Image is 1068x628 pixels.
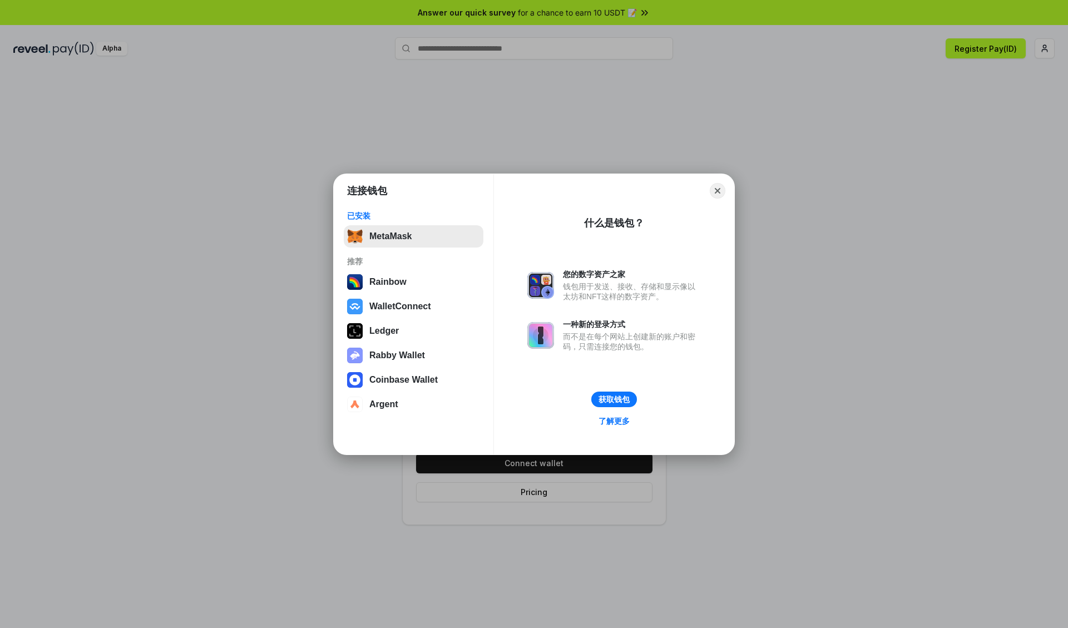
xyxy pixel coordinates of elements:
[369,350,425,360] div: Rabby Wallet
[563,269,701,279] div: 您的数字资产之家
[344,225,483,248] button: MetaMask
[347,348,363,363] img: svg+xml,%3Csvg%20xmlns%3D%22http%3A%2F%2Fwww.w3.org%2F2000%2Fsvg%22%20fill%3D%22none%22%20viewBox...
[347,229,363,244] img: svg+xml,%3Csvg%20fill%3D%22none%22%20height%3D%2233%22%20viewBox%3D%220%200%2035%2033%22%20width%...
[347,323,363,339] img: svg+xml,%3Csvg%20xmlns%3D%22http%3A%2F%2Fwww.w3.org%2F2000%2Fsvg%22%20width%3D%2228%22%20height%3...
[369,399,398,409] div: Argent
[347,397,363,412] img: svg+xml,%3Csvg%20width%3D%2228%22%20height%3D%2228%22%20viewBox%3D%220%200%2028%2028%22%20fill%3D...
[527,322,554,349] img: svg+xml,%3Csvg%20xmlns%3D%22http%3A%2F%2Fwww.w3.org%2F2000%2Fsvg%22%20fill%3D%22none%22%20viewBox...
[369,375,438,385] div: Coinbase Wallet
[347,184,387,197] h1: 连接钱包
[563,319,701,329] div: 一种新的登录方式
[347,372,363,388] img: svg+xml,%3Csvg%20width%3D%2228%22%20height%3D%2228%22%20viewBox%3D%220%200%2028%2028%22%20fill%3D...
[344,295,483,318] button: WalletConnect
[710,183,725,199] button: Close
[347,299,363,314] img: svg+xml,%3Csvg%20width%3D%2228%22%20height%3D%2228%22%20viewBox%3D%220%200%2028%2028%22%20fill%3D...
[591,392,637,407] button: 获取钱包
[369,231,412,241] div: MetaMask
[344,271,483,293] button: Rainbow
[347,211,480,221] div: 已安装
[584,216,644,230] div: 什么是钱包？
[347,274,363,290] img: svg+xml,%3Csvg%20width%3D%22120%22%20height%3D%22120%22%20viewBox%3D%220%200%20120%20120%22%20fil...
[369,326,399,336] div: Ledger
[369,277,407,287] div: Rainbow
[599,394,630,404] div: 获取钱包
[563,332,701,352] div: 而不是在每个网站上创建新的账户和密码，只需连接您的钱包。
[344,320,483,342] button: Ledger
[527,272,554,299] img: svg+xml,%3Csvg%20xmlns%3D%22http%3A%2F%2Fwww.w3.org%2F2000%2Fsvg%22%20fill%3D%22none%22%20viewBox...
[344,369,483,391] button: Coinbase Wallet
[344,393,483,416] button: Argent
[369,301,431,311] div: WalletConnect
[599,416,630,426] div: 了解更多
[347,256,480,266] div: 推荐
[592,414,636,428] a: 了解更多
[563,281,701,301] div: 钱包用于发送、接收、存储和显示像以太坊和NFT这样的数字资产。
[344,344,483,367] button: Rabby Wallet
